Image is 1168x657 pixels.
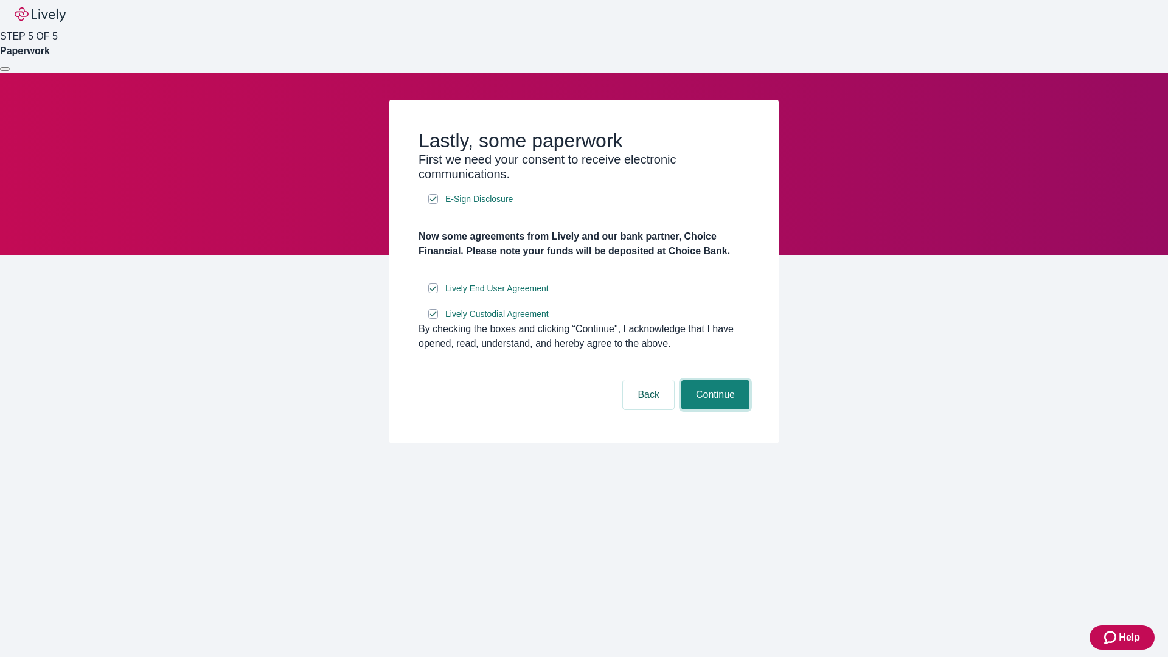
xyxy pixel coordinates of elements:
button: Back [623,380,674,409]
span: Lively End User Agreement [445,282,549,295]
a: e-sign disclosure document [443,192,515,207]
span: Lively Custodial Agreement [445,308,549,321]
h2: Lastly, some paperwork [419,129,749,152]
div: By checking the boxes and clicking “Continue", I acknowledge that I have opened, read, understand... [419,322,749,351]
a: e-sign disclosure document [443,307,551,322]
svg: Zendesk support icon [1104,630,1119,645]
button: Continue [681,380,749,409]
h4: Now some agreements from Lively and our bank partner, Choice Financial. Please note your funds wi... [419,229,749,259]
a: e-sign disclosure document [443,281,551,296]
span: Help [1119,630,1140,645]
button: Zendesk support iconHelp [1090,625,1155,650]
img: Lively [15,7,66,22]
span: E-Sign Disclosure [445,193,513,206]
h3: First we need your consent to receive electronic communications. [419,152,749,181]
